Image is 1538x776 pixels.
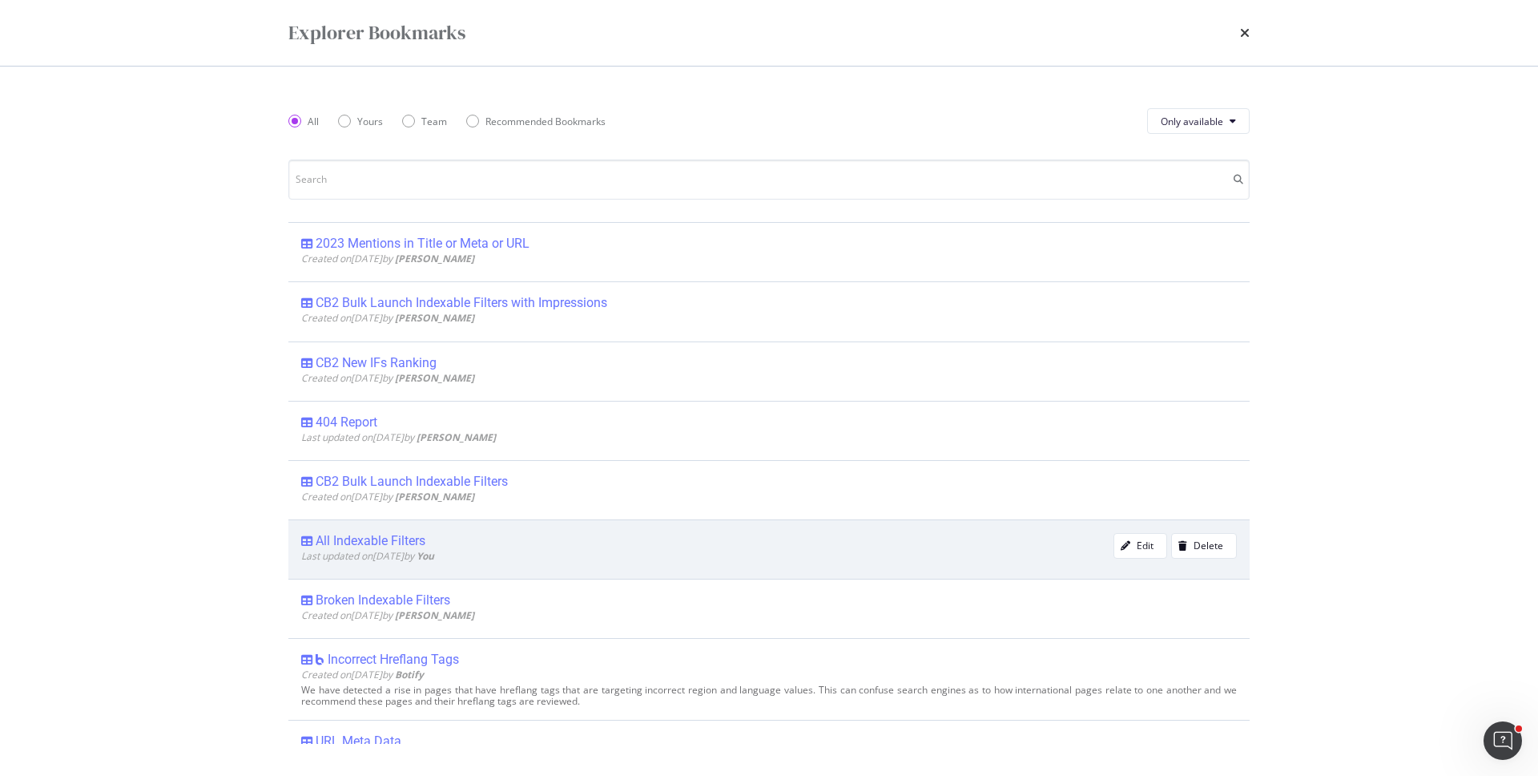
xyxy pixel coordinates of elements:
div: Yours [357,115,383,128]
div: Team [402,115,447,128]
span: Only available [1161,115,1223,128]
div: Explorer Bookmarks [288,19,465,46]
div: Delete [1194,539,1223,552]
b: You [417,549,434,563]
span: Created on [DATE] by [301,252,474,265]
div: 2023 Mentions in Title or Meta or URL [316,236,529,252]
div: All Indexable Filters [316,533,425,549]
div: CB2 New IFs Ranking [316,355,437,371]
span: Last updated on [DATE] by [301,549,434,563]
b: Botify [395,668,424,681]
span: Created on [DATE] by [301,311,474,325]
b: [PERSON_NAME] [395,311,474,325]
div: Yours [338,115,383,128]
div: CB2 Bulk Launch Indexable Filters with Impressions [316,295,607,311]
button: Delete [1171,533,1237,559]
b: [PERSON_NAME] [395,371,474,385]
button: Only available [1147,108,1250,134]
div: Edit [1137,539,1153,552]
b: [PERSON_NAME] [395,252,474,265]
div: Recommended Bookmarks [466,115,606,128]
div: Recommended Bookmarks [485,115,606,128]
b: [PERSON_NAME] [395,608,474,622]
span: Created on [DATE] by [301,371,474,385]
div: We have detected a rise in pages that have hreflang tags that are targeting incorrect region and ... [301,685,1237,707]
div: All [288,115,319,128]
b: [PERSON_NAME] [395,490,474,503]
iframe: Intercom live chat [1484,721,1522,760]
div: Incorrect Hreflang Tags [328,652,459,668]
div: times [1240,19,1250,46]
b: [PERSON_NAME] [417,430,496,444]
div: All [308,115,319,128]
div: URL Meta Data [316,734,401,750]
span: Last updated on [DATE] by [301,430,496,444]
div: CB2 Bulk Launch Indexable Filters [316,474,508,490]
div: Broken Indexable Filters [316,592,450,608]
span: Created on [DATE] by [301,668,424,681]
input: Search [288,160,1250,200]
span: Created on [DATE] by [301,608,474,622]
button: Edit [1113,533,1167,559]
span: Created on [DATE] by [301,490,474,503]
div: 404 Report [316,414,377,430]
div: Team [421,115,447,128]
